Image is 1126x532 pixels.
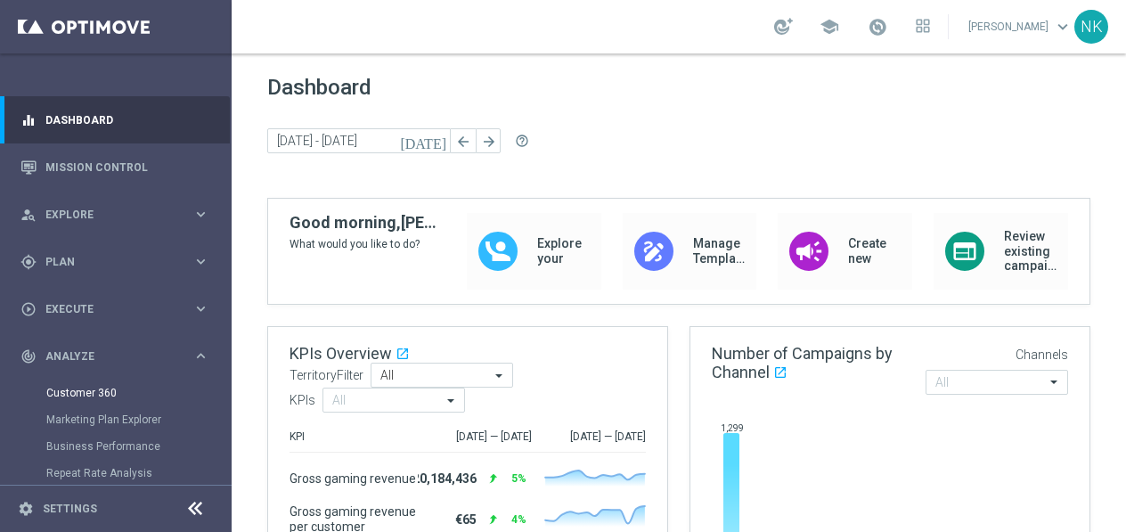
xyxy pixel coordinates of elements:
[46,460,230,487] div: Repeat Rate Analysis
[20,254,37,270] i: gps_fixed
[20,208,210,222] button: person_search Explore keyboard_arrow_right
[20,348,37,364] i: track_changes
[20,207,192,223] div: Explore
[46,380,230,406] div: Customer 360
[20,254,192,270] div: Plan
[20,255,210,269] button: gps_fixed Plan keyboard_arrow_right
[45,351,192,362] span: Analyze
[45,209,192,220] span: Explore
[20,207,37,223] i: person_search
[46,406,230,433] div: Marketing Plan Explorer
[20,113,210,127] button: equalizer Dashboard
[45,96,209,143] a: Dashboard
[967,13,1074,40] a: [PERSON_NAME]keyboard_arrow_down
[46,413,185,427] a: Marketing Plan Explorer
[192,206,209,223] i: keyboard_arrow_right
[820,17,839,37] span: school
[192,300,209,317] i: keyboard_arrow_right
[20,301,37,317] i: play_circle_outline
[20,301,192,317] div: Execute
[192,253,209,270] i: keyboard_arrow_right
[46,439,185,454] a: Business Performance
[192,348,209,364] i: keyboard_arrow_right
[46,386,185,400] a: Customer 360
[20,96,209,143] div: Dashboard
[46,466,185,480] a: Repeat Rate Analysis
[1053,17,1073,37] span: keyboard_arrow_down
[20,349,210,364] button: track_changes Analyze keyboard_arrow_right
[45,143,209,191] a: Mission Control
[46,433,230,460] div: Business Performance
[20,160,210,175] button: Mission Control
[18,501,34,517] i: settings
[45,304,192,315] span: Execute
[20,302,210,316] button: play_circle_outline Execute keyboard_arrow_right
[43,503,97,514] a: Settings
[20,348,192,364] div: Analyze
[20,112,37,128] i: equalizer
[20,143,209,191] div: Mission Control
[1074,10,1108,44] div: NK
[45,257,192,267] span: Plan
